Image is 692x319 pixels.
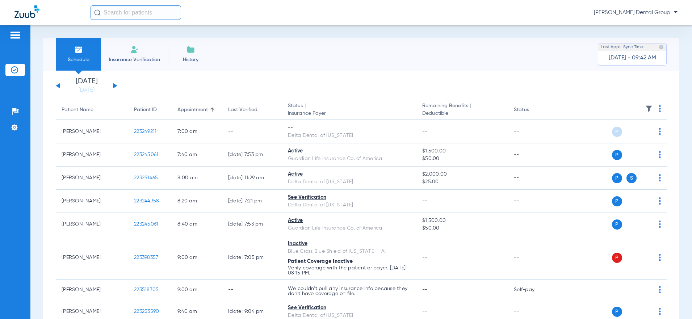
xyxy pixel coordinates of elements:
[177,106,208,114] div: Appointment
[508,236,557,280] td: --
[659,197,661,205] img: group-dot-blue.svg
[422,198,428,203] span: --
[416,100,508,120] th: Remaining Benefits |
[222,167,282,190] td: [DATE] 11:29 AM
[56,120,128,143] td: [PERSON_NAME]
[422,129,428,134] span: --
[288,217,411,224] div: Active
[612,196,622,206] span: P
[288,194,411,201] div: See Verification
[508,190,557,213] td: --
[626,173,637,183] span: S
[62,106,122,114] div: Patient Name
[288,178,411,186] div: Delta Dental of [US_STATE]
[659,151,661,158] img: group-dot-blue.svg
[130,45,139,54] img: Manual Insurance Verification
[61,56,96,63] span: Schedule
[422,155,502,163] span: $50.00
[612,150,622,160] span: P
[422,171,502,178] span: $2,000.00
[508,280,557,300] td: Self-pay
[612,127,622,137] span: P
[56,236,128,280] td: [PERSON_NAME]
[288,259,353,264] span: Patient Coverage Inactive
[422,255,428,260] span: --
[612,219,622,230] span: P
[134,106,157,114] div: Patient ID
[659,105,661,112] img: group-dot-blue.svg
[172,167,222,190] td: 8:00 AM
[65,87,108,94] a: [DATE]
[288,201,411,209] div: Delta Dental of [US_STATE]
[609,54,656,62] span: [DATE] - 09:42 AM
[172,280,222,300] td: 9:00 AM
[659,128,661,135] img: group-dot-blue.svg
[94,9,101,16] img: Search Icon
[173,56,208,63] span: History
[74,45,83,54] img: Schedule
[656,284,692,319] iframe: Chat Widget
[288,147,411,155] div: Active
[222,280,282,300] td: --
[601,43,644,51] span: Last Appt. Sync Time:
[134,222,158,227] span: 223245061
[9,31,21,39] img: hamburger-icon
[222,143,282,167] td: [DATE] 7:53 PM
[172,190,222,213] td: 8:20 AM
[659,254,661,261] img: group-dot-blue.svg
[422,110,502,117] span: Deductible
[134,152,158,157] span: 223245061
[288,304,411,312] div: See Verification
[288,155,411,163] div: Guardian Life Insurance Co. of America
[508,213,557,236] td: --
[228,106,276,114] div: Last Verified
[222,120,282,143] td: --
[508,120,557,143] td: --
[134,198,159,203] span: 223244358
[134,106,166,114] div: Patient ID
[228,106,257,114] div: Last Verified
[288,240,411,248] div: Inactive
[91,5,181,20] input: Search for patients
[422,287,428,292] span: --
[134,175,158,180] span: 223251465
[422,178,502,186] span: $25.00
[56,213,128,236] td: [PERSON_NAME]
[659,221,661,228] img: group-dot-blue.svg
[172,120,222,143] td: 7:00 AM
[612,253,622,263] span: P
[177,106,217,114] div: Appointment
[612,307,622,317] span: P
[645,105,653,112] img: filter.svg
[422,224,502,232] span: $50.00
[14,5,39,18] img: Zuub Logo
[282,100,416,120] th: Status |
[422,309,428,314] span: --
[172,213,222,236] td: 8:40 AM
[508,167,557,190] td: --
[56,143,128,167] td: [PERSON_NAME]
[134,287,159,292] span: 223518705
[56,167,128,190] td: [PERSON_NAME]
[508,143,557,167] td: --
[422,217,502,224] span: $1,500.00
[186,45,195,54] img: History
[288,248,411,255] div: Blue Cross Blue Shield of [US_STATE] - AI
[288,265,411,276] p: Verify coverage with the patient or payer. [DATE] 08:15 PM.
[288,224,411,232] div: Guardian Life Insurance Co. of America
[222,190,282,213] td: [DATE] 7:21 PM
[594,9,678,16] span: [PERSON_NAME] Dental Group
[612,173,622,183] span: P
[56,280,128,300] td: [PERSON_NAME]
[134,309,159,314] span: 223253590
[288,110,411,117] span: Insurance Payer
[106,56,163,63] span: Insurance Verification
[659,174,661,181] img: group-dot-blue.svg
[62,106,93,114] div: Patient Name
[134,129,156,134] span: 223249211
[508,100,557,120] th: Status
[422,147,502,155] span: $1,500.00
[134,255,158,260] span: 223398357
[288,124,411,132] div: --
